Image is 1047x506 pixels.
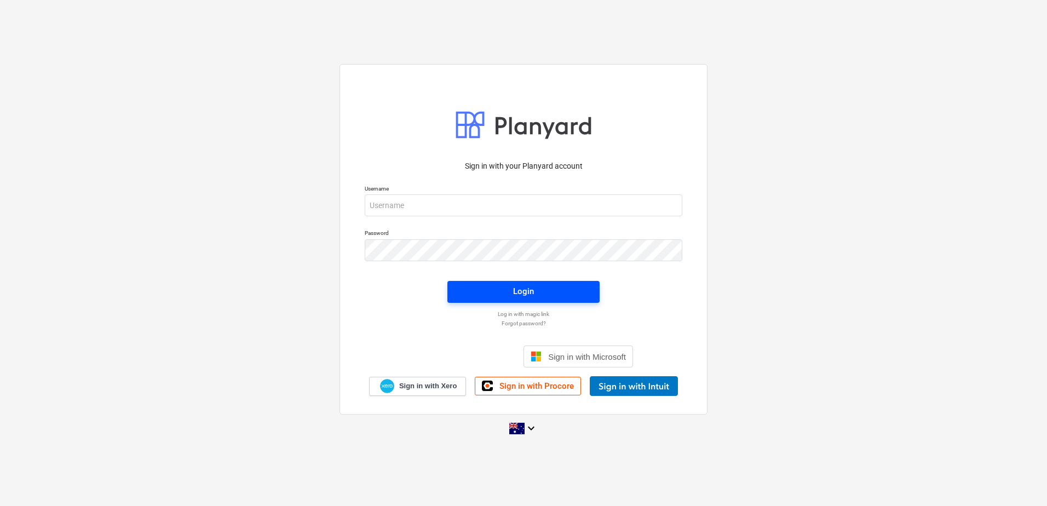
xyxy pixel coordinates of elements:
iframe: Sign in with Google Button [409,344,520,369]
input: Username [365,194,682,216]
div: Login [513,284,534,298]
i: keyboard_arrow_down [525,422,538,435]
p: Password [365,229,682,239]
a: Sign in with Xero [369,377,467,396]
iframe: Chat Widget [992,453,1047,506]
a: Sign in with Procore [475,377,581,395]
button: Login [447,281,600,303]
a: Forgot password? [359,320,688,327]
img: Xero logo [380,379,394,394]
span: Sign in with Microsoft [548,352,626,361]
span: Sign in with Xero [399,381,457,391]
span: Sign in with Procore [499,381,574,391]
p: Sign in with your Planyard account [365,160,682,172]
p: Username [365,185,682,194]
img: Microsoft logo [531,351,542,362]
a: Log in with magic link [359,311,688,318]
